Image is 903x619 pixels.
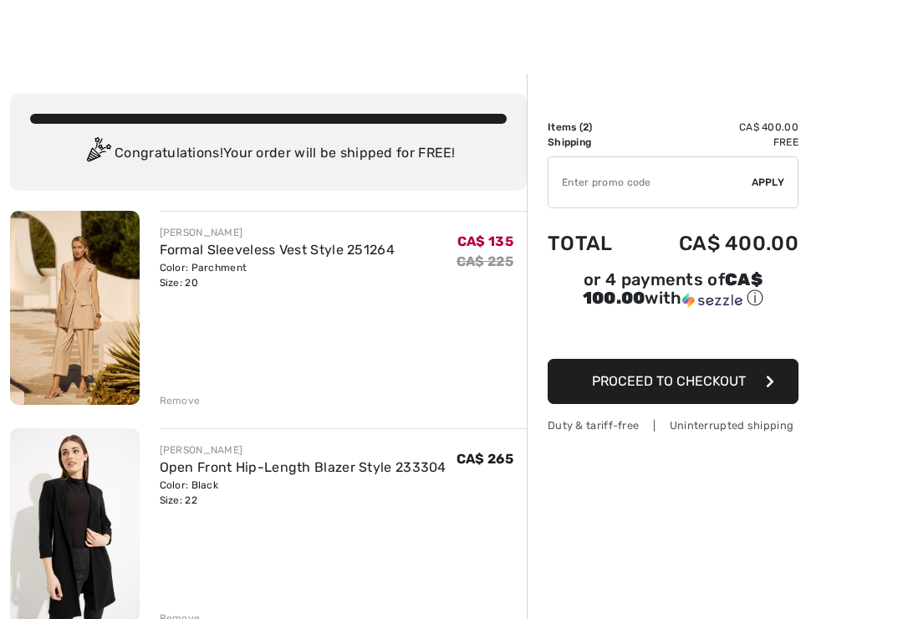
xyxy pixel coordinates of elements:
span: CA$ 265 [457,451,513,467]
div: or 4 payments of with [548,272,798,309]
td: Free [635,135,798,150]
input: Promo code [548,157,752,207]
button: Proceed to Checkout [548,359,798,404]
span: Proceed to Checkout [592,373,746,389]
div: [PERSON_NAME] [160,443,446,458]
td: Items ( ) [548,120,635,135]
span: 2 [583,121,589,133]
div: Congratulations! Your order will be shipped for FREE! [30,137,507,171]
td: Total [548,215,635,272]
span: CA$ 100.00 [583,269,763,308]
td: CA$ 400.00 [635,120,798,135]
img: Congratulation2.svg [81,137,115,171]
td: CA$ 400.00 [635,215,798,272]
s: CA$ 225 [457,253,513,269]
div: Remove [160,393,201,408]
a: Formal Sleeveless Vest Style 251264 [160,242,395,258]
span: Apply [752,175,785,190]
iframe: PayPal-paypal [548,315,798,353]
div: Color: Black Size: 22 [160,478,446,508]
div: [PERSON_NAME] [160,225,395,240]
td: Shipping [548,135,635,150]
img: Sezzle [682,293,742,308]
span: CA$ 135 [457,233,513,249]
div: Color: Parchment Size: 20 [160,260,395,290]
a: Open Front Hip-Length Blazer Style 233304 [160,459,446,475]
img: Formal Sleeveless Vest Style 251264 [10,211,140,405]
div: Duty & tariff-free | Uninterrupted shipping [548,417,798,433]
div: or 4 payments ofCA$ 100.00withSezzle Click to learn more about Sezzle [548,272,798,315]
